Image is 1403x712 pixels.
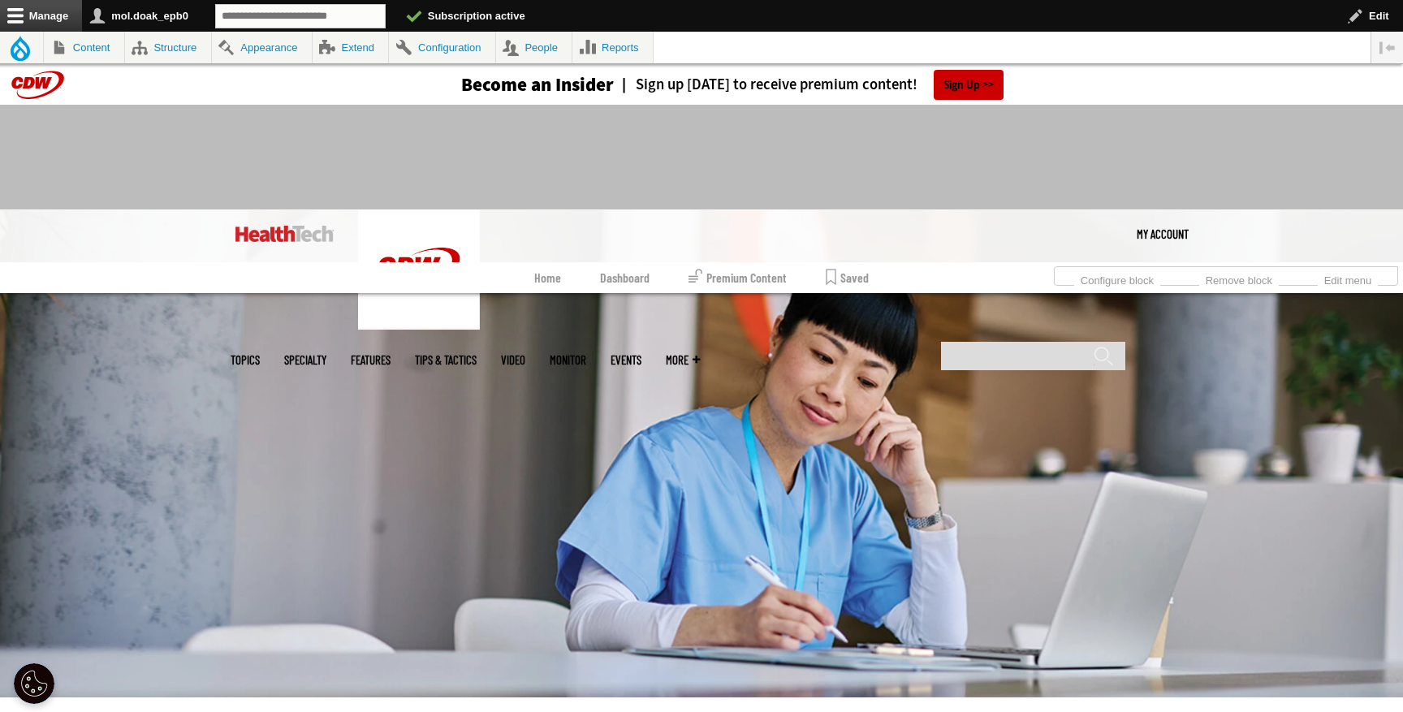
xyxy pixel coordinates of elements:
span: Specialty [284,354,326,366]
a: MonITor [550,354,586,366]
span: More [666,354,700,366]
a: People [496,32,572,63]
a: Events [611,354,641,366]
img: Home [358,209,480,330]
a: Reports [572,32,653,63]
a: Premium Content [689,262,787,293]
a: Video [501,354,525,366]
a: Structure [125,32,211,63]
a: Configuration [389,32,494,63]
a: Sign Up [934,70,1004,100]
a: Remove block [1199,270,1279,287]
a: Appearance [212,32,312,63]
a: Become an Insider [400,76,614,94]
a: Saved [826,262,869,293]
a: CDW [358,317,480,334]
h3: Become an Insider [461,76,614,94]
a: Home [534,262,561,293]
img: Home [235,226,334,242]
button: Open Preferences [14,663,54,704]
span: Topics [231,354,260,366]
a: Dashboard [600,262,650,293]
a: My Account [1137,209,1189,258]
a: Tips & Tactics [415,354,477,366]
div: User menu [1137,209,1189,258]
a: Sign up [DATE] to receive premium content! [614,77,917,93]
a: Configure block [1074,270,1160,287]
div: Cookie Settings [14,663,54,704]
a: Extend [313,32,389,63]
a: Content [44,32,124,63]
a: Features [351,354,391,366]
button: Vertical orientation [1371,32,1403,63]
a: Edit menu [1318,270,1378,287]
